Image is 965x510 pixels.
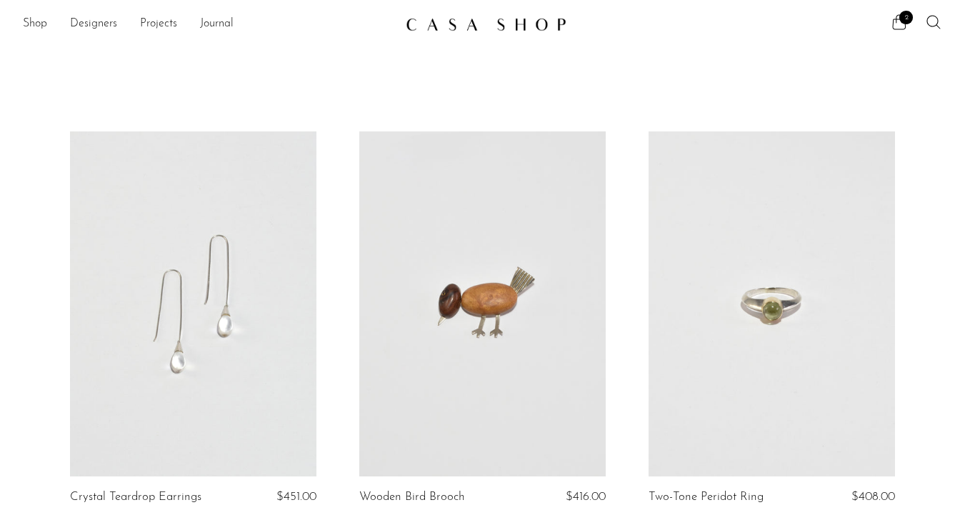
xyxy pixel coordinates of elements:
span: $416.00 [566,491,606,503]
a: Shop [23,15,47,34]
a: Two-Tone Peridot Ring [649,491,764,504]
a: Projects [140,15,177,34]
a: Wooden Bird Brooch [359,491,465,504]
a: Journal [200,15,234,34]
a: Designers [70,15,117,34]
ul: NEW HEADER MENU [23,12,394,36]
nav: Desktop navigation [23,12,394,36]
span: $408.00 [851,491,895,503]
span: $451.00 [276,491,316,503]
span: 2 [899,11,913,24]
a: Crystal Teardrop Earrings [70,491,201,504]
